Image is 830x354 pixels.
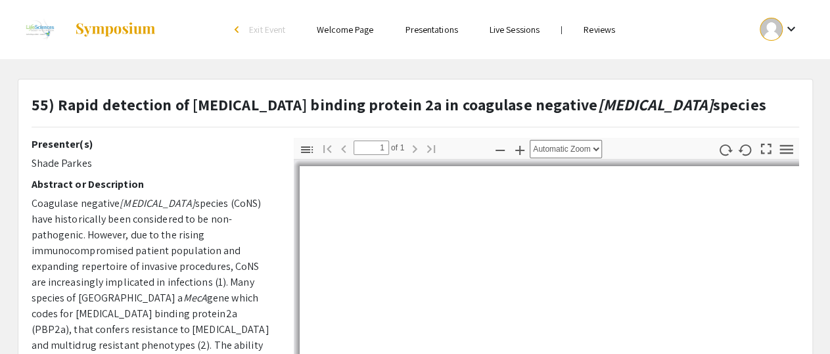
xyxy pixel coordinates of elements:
button: Tools [775,140,797,159]
span: species (CoNS) have historically been considered to be non-pathogenic. However, due to the rising... [32,196,262,305]
img: 2025 Life Sciences South Florida STEM Undergraduate Symposium [18,13,62,46]
button: Toggle Sidebar [296,140,318,159]
p: Shade Parkes [32,156,274,171]
a: 2025 Life Sciences South Florida STEM Undergraduate Symposium [18,13,157,46]
span: of 1 [389,141,405,155]
button: Rotate Clockwise [714,140,736,159]
span: Coagulase negative [32,196,120,210]
a: Presentations [405,24,457,35]
img: Symposium by ForagerOne [74,22,156,37]
select: Zoom [530,140,602,158]
em: MecA [183,291,207,305]
div: arrow_back_ios [235,26,242,33]
em: [MEDICAL_DATA] [120,196,195,210]
a: Welcome Page [317,24,373,35]
mat-icon: Expand account dropdown [783,21,798,37]
button: Go to Last Page [420,139,442,158]
button: Zoom In [509,140,531,159]
a: Live Sessions [490,24,540,35]
button: Previous Page [333,139,355,158]
strong: 55) Rapid detection of [MEDICAL_DATA] binding protein 2a in coagulase negative species [32,94,766,115]
button: Go to First Page [316,139,338,158]
h2: Presenter(s) [32,138,274,150]
button: Switch to Presentation Mode [754,138,777,157]
iframe: Chat [10,295,56,344]
button: Expand account dropdown [746,14,812,44]
button: Rotate Counterclockwise [734,140,756,159]
button: Zoom Out [489,140,511,159]
li: | [555,24,568,35]
input: Page [354,141,389,155]
h2: Abstract or Description [32,178,274,190]
span: Exit Event [249,24,285,35]
a: Reviews [584,24,615,35]
button: Next Page [403,139,426,158]
em: [MEDICAL_DATA] [597,94,712,115]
